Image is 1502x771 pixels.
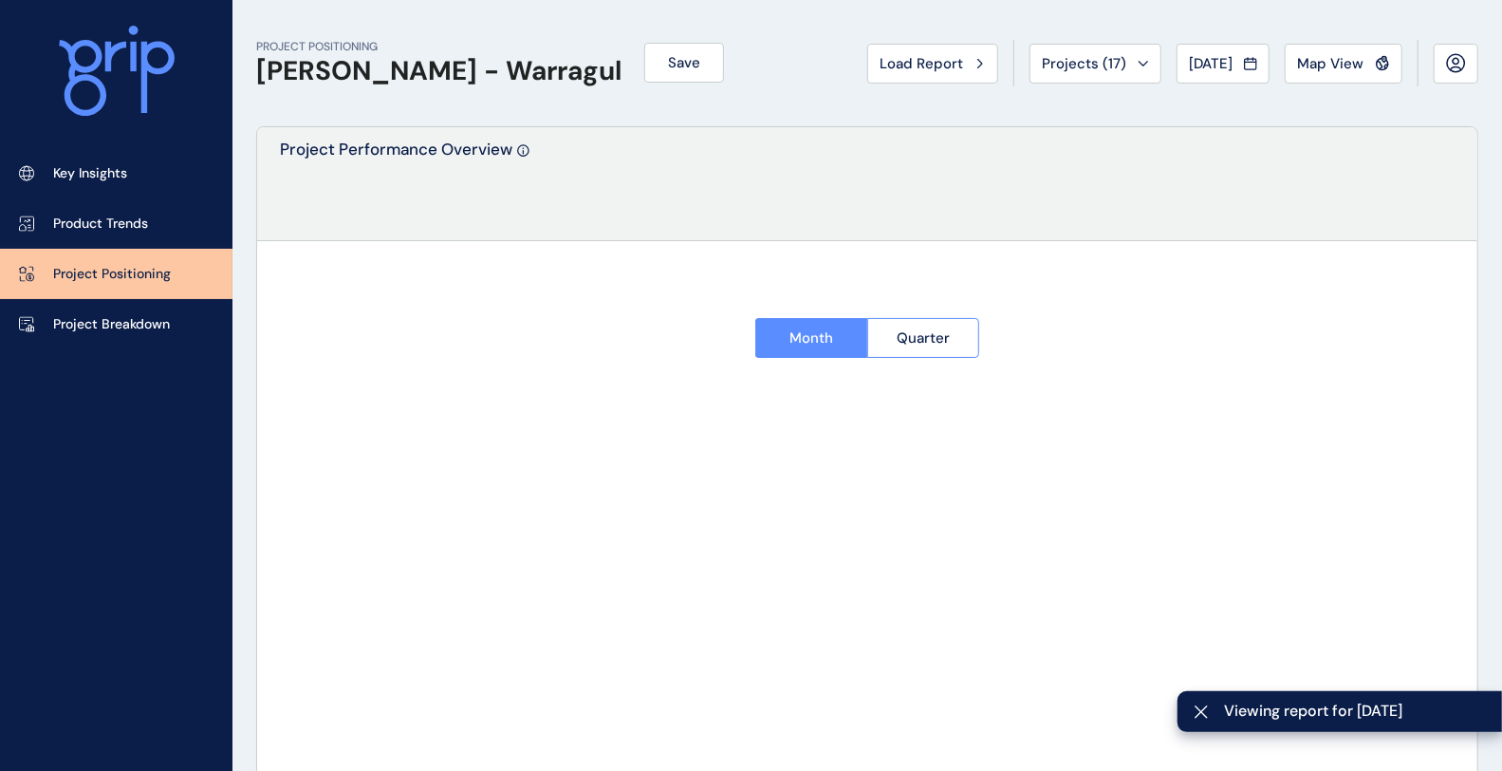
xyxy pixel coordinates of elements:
button: [DATE] [1177,44,1270,84]
button: Save [644,43,724,83]
p: Project Performance Overview [280,139,512,240]
span: Load Report [880,54,963,73]
p: Project Breakdown [53,315,170,334]
p: Product Trends [53,215,148,234]
button: Projects (17) [1029,44,1161,84]
button: Map View [1285,44,1402,84]
p: Key Insights [53,164,127,183]
p: Project Positioning [53,265,171,284]
button: Load Report [867,44,998,84]
span: Map View [1297,54,1363,73]
span: Projects ( 17 ) [1042,54,1126,73]
span: [DATE] [1189,54,1233,73]
span: Save [668,53,700,72]
span: Viewing report for [DATE] [1224,701,1487,722]
p: PROJECT POSITIONING [256,39,621,55]
h1: [PERSON_NAME] - Warragul [256,55,621,87]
